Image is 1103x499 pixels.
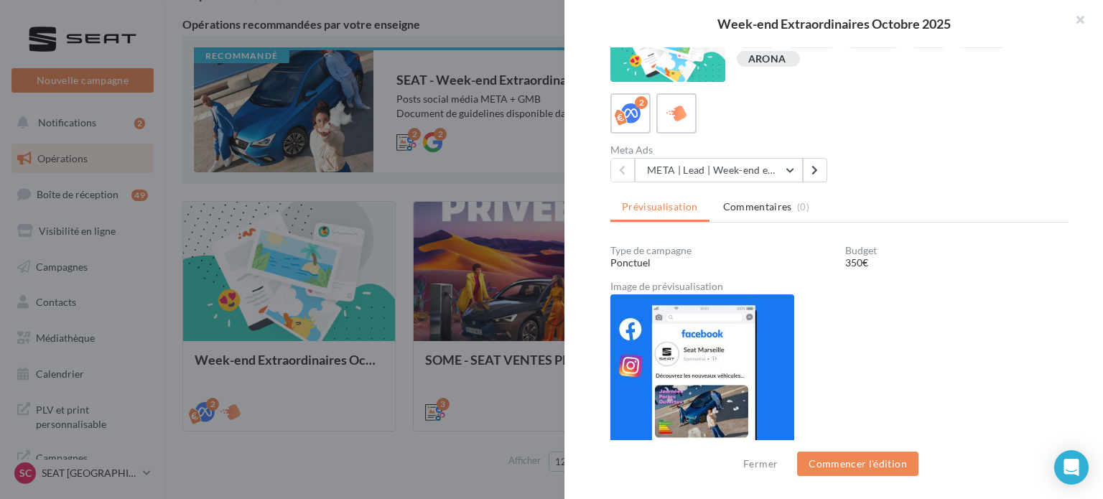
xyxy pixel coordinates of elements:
[845,246,1069,256] div: Budget
[797,201,809,213] span: (0)
[635,96,648,109] div: 2
[610,246,834,256] div: Type de campagne
[610,145,834,155] div: Meta Ads
[723,200,792,214] span: Commentaires
[610,256,834,270] div: Ponctuel
[737,455,783,472] button: Fermer
[635,158,803,182] button: META | Lead | Week-end extraordinaires Octobre 2025
[845,256,1069,270] div: 350€
[587,17,1080,30] div: Week-end Extraordinaires Octobre 2025
[797,452,918,476] button: Commencer l'édition
[748,54,786,65] div: ARONA
[610,281,1069,292] div: Image de prévisualisation
[610,294,794,455] img: 9f62aebfd21fa4f93db7bbc86508fce5.jpg
[1054,450,1089,485] div: Open Intercom Messenger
